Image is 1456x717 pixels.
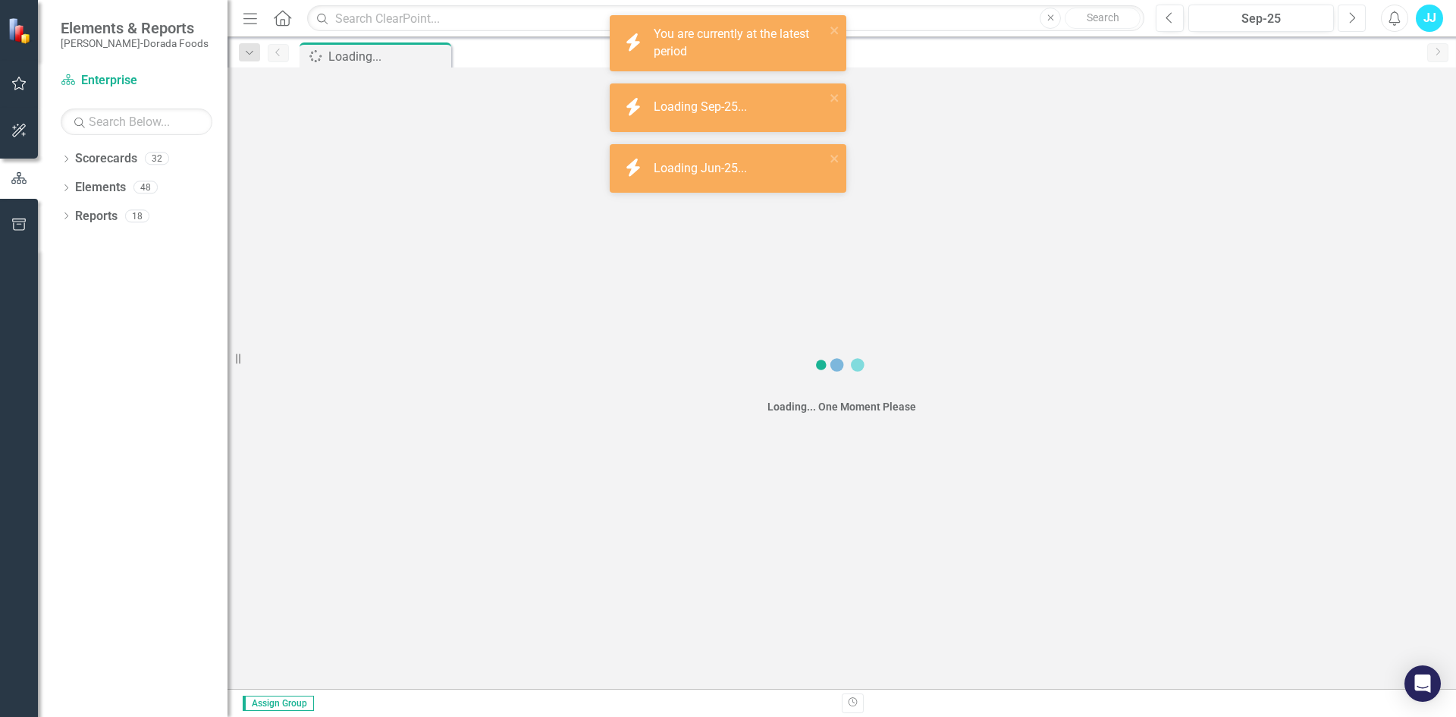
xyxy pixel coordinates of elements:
[243,696,314,711] span: Assign Group
[75,150,137,168] a: Scorecards
[1065,8,1141,29] button: Search
[1194,10,1329,28] div: Sep-25
[8,17,34,44] img: ClearPoint Strategy
[830,21,840,39] button: close
[1404,665,1441,702] div: Open Intercom Messenger
[654,159,751,177] div: Loading Jun-25...
[75,179,126,197] a: Elements
[125,209,149,222] div: 18
[328,47,447,66] div: Loading...
[830,150,840,168] button: close
[145,153,169,165] div: 32
[61,37,209,49] small: [PERSON_NAME]-Dorada Foods
[61,108,212,135] input: Search Below...
[133,181,158,194] div: 48
[767,399,916,414] div: Loading... One Moment Please
[830,90,840,107] button: close
[654,99,751,116] div: Loading Sep-25...
[654,26,825,61] div: You are currently at the latest period
[75,208,118,225] a: Reports
[1087,11,1119,24] span: Search
[1416,5,1443,32] button: JJ
[61,72,212,90] a: Enterprise
[1188,5,1334,32] button: Sep-25
[61,19,209,37] span: Elements & Reports
[307,5,1144,32] input: Search ClearPoint...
